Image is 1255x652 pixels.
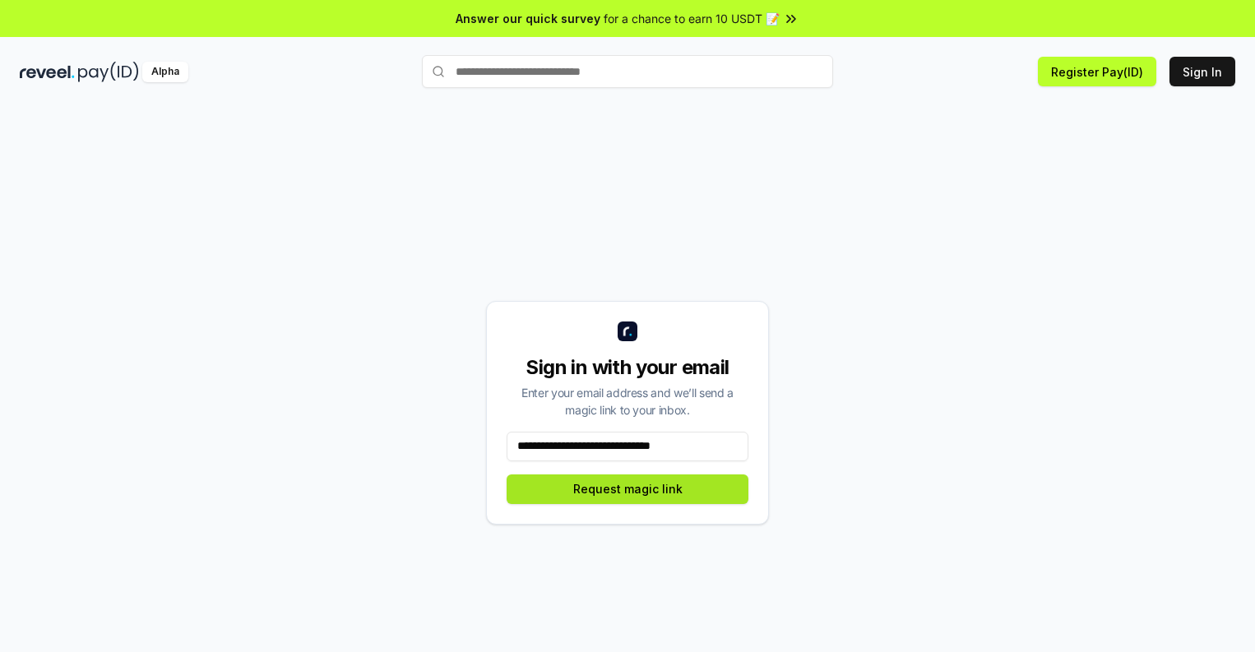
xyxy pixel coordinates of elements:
button: Request magic link [507,474,748,504]
img: reveel_dark [20,62,75,82]
img: pay_id [78,62,139,82]
img: logo_small [618,321,637,341]
span: for a chance to earn 10 USDT 📝 [604,10,780,27]
div: Alpha [142,62,188,82]
div: Enter your email address and we’ll send a magic link to your inbox. [507,384,748,418]
button: Register Pay(ID) [1038,57,1156,86]
button: Sign In [1169,57,1235,86]
div: Sign in with your email [507,354,748,381]
span: Answer our quick survey [456,10,600,27]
